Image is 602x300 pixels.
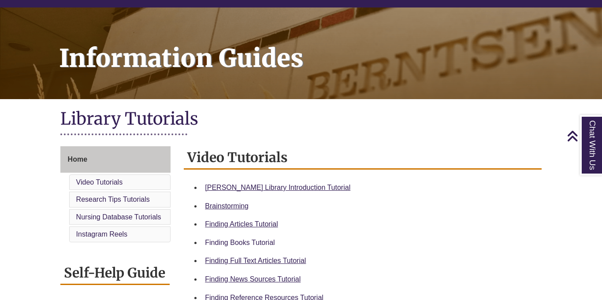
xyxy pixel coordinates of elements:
h2: Video Tutorials [184,146,542,170]
h2: Self-Help Guide [60,262,170,285]
div: Guide Page Menu [60,146,171,244]
span: Home [68,156,87,163]
a: Research Tips Tutorials [76,196,150,203]
a: Instagram Reels [76,230,128,238]
a: Nursing Database Tutorials [76,213,161,221]
a: Home [60,146,171,173]
a: Finding Articles Tutorial [205,220,278,228]
h1: Information Guides [49,7,602,88]
a: Finding Full Text Articles Tutorial [205,257,306,264]
a: Video Tutorials [76,178,123,186]
a: Finding Books Tutorial [205,239,275,246]
a: Brainstorming [205,202,249,210]
a: [PERSON_NAME] Library Introduction Tutorial [205,184,350,191]
a: Finding News Sources Tutorial [205,275,301,283]
a: Back to Top [567,130,600,142]
h1: Library Tutorials [60,108,542,131]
